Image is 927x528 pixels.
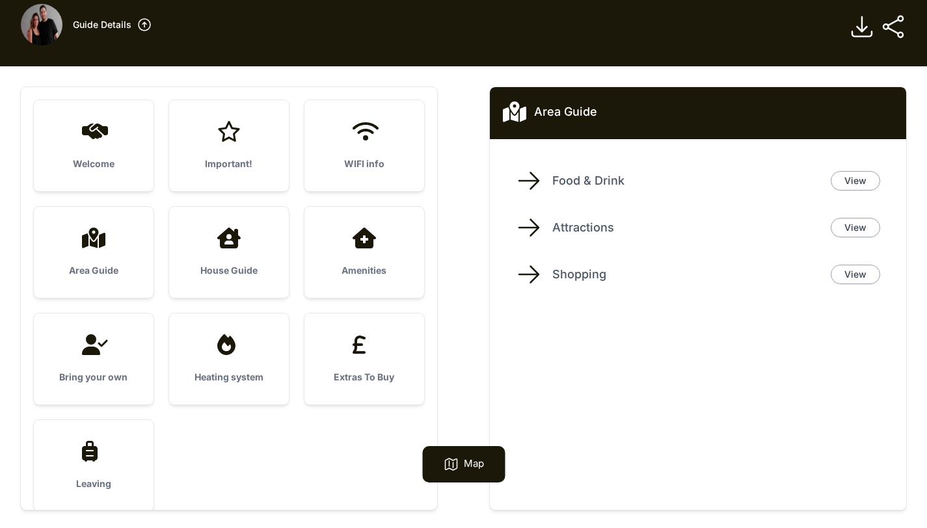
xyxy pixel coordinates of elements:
a: WIFI info [304,100,424,191]
a: Area Guide [34,207,154,298]
img: fyg012wjad9tg46yi4q0sdrdjd51 [21,4,62,46]
a: Amenities [304,207,424,298]
a: Extras To Buy [304,313,424,404]
h3: House Guide [190,264,268,277]
h3: Important! [190,157,268,170]
h3: Area Guide [55,264,133,277]
p: Map [464,456,484,472]
h3: Extras To Buy [325,371,403,384]
h3: Guide Details [73,18,131,31]
a: Bring your own [34,313,154,404]
h2: Area Guide [534,103,597,121]
h3: Welcome [55,157,133,170]
p: Attractions [552,218,820,237]
a: Leaving [34,420,154,511]
a: Welcome [34,100,154,191]
h3: WIFI info [325,157,403,170]
a: Heating system [169,313,289,404]
a: View [831,171,880,191]
p: Food & Drink [552,172,820,190]
h3: Amenities [325,264,403,277]
a: View [831,218,880,237]
h3: Leaving [55,477,133,490]
p: Shopping [552,265,820,284]
a: View [831,265,880,284]
h3: Bring your own [55,371,133,384]
a: House Guide [169,207,289,298]
h3: Heating system [190,371,268,384]
a: Guide Details [73,17,152,33]
a: Important! [169,100,289,191]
